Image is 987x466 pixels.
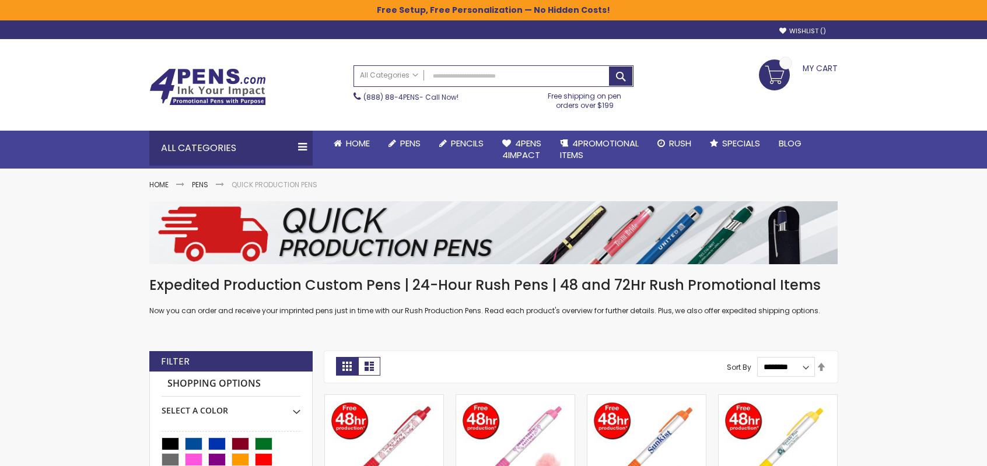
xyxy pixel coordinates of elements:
[451,137,484,149] span: Pencils
[149,276,838,295] h1: Expedited Production Custom Pens | 24-Hour Rush Pens | 48 and 72Hr Rush Promotional Items
[232,180,317,190] strong: Quick Production Pens
[779,27,826,36] a: Wishlist
[669,137,691,149] span: Rush
[779,137,801,149] span: Blog
[149,131,313,166] div: All Categories
[430,131,493,156] a: Pencils
[719,394,837,404] a: PenScents™ Scented Pens - Lemon Scent, 48 HR Production
[336,357,358,376] strong: Grid
[379,131,430,156] a: Pens
[324,131,379,156] a: Home
[149,180,169,190] a: Home
[192,180,208,190] a: Pens
[363,92,419,102] a: (888) 88-4PENS
[727,362,751,372] label: Sort By
[551,131,648,169] a: 4PROMOTIONALITEMS
[162,372,300,397] strong: Shopping Options
[363,92,459,102] span: - Call Now!
[400,137,421,149] span: Pens
[536,87,634,110] div: Free shipping on pen orders over $199
[502,137,541,161] span: 4Pens 4impact
[149,201,838,264] img: Quick Production Pens
[360,71,418,80] span: All Categories
[701,131,769,156] a: Specials
[325,394,443,404] a: PenScents™ Scented Pens - Strawberry Scent, 48-Hr Production
[722,137,760,149] span: Specials
[769,131,811,156] a: Blog
[493,131,551,169] a: 4Pens4impact
[648,131,701,156] a: Rush
[149,306,838,316] p: Now you can order and receive your imprinted pens just in time with our Rush Production Pens. Rea...
[161,355,190,368] strong: Filter
[587,394,706,404] a: PenScents™ Scented Pens - Orange Scent, 48 Hr Production
[346,137,370,149] span: Home
[149,68,266,106] img: 4Pens Custom Pens and Promotional Products
[162,397,300,416] div: Select A Color
[456,394,575,404] a: PenScents™ Scented Pens - Cotton Candy Scent, 48 Hour Production
[354,66,424,85] a: All Categories
[560,137,639,161] span: 4PROMOTIONAL ITEMS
